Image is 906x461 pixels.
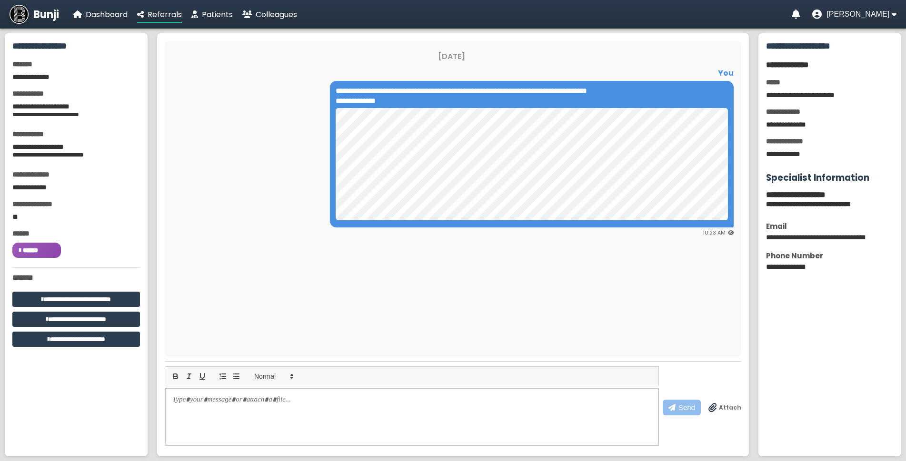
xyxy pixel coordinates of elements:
span: Patients [202,9,233,20]
button: User menu [812,10,896,19]
button: list: bullet [229,371,243,382]
span: Colleagues [256,9,297,20]
span: Referrals [148,9,182,20]
label: Drag & drop files anywhere to attach [708,403,741,412]
span: [PERSON_NAME] [826,10,889,19]
span: Send [678,403,695,412]
img: Bunji Dental Referral Management [10,5,29,24]
a: Referrals [137,9,182,20]
span: 10:23 AM [703,229,726,236]
span: Bunji [33,7,59,22]
div: Phone Number [766,250,894,261]
div: Email [766,221,894,232]
a: Bunji [10,5,59,24]
div: [DATE] [169,50,734,62]
button: underline [196,371,209,382]
button: italic [182,371,196,382]
a: Dashboard [73,9,128,20]
div: You [169,67,734,79]
a: Colleagues [242,9,297,20]
a: Notifications [792,10,800,19]
a: Patients [191,9,233,20]
button: bold [169,371,182,382]
button: list: ordered [216,371,229,382]
span: Attach [719,403,741,412]
h3: Specialist Information [766,171,894,185]
span: Dashboard [86,9,128,20]
button: Send [663,400,701,415]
